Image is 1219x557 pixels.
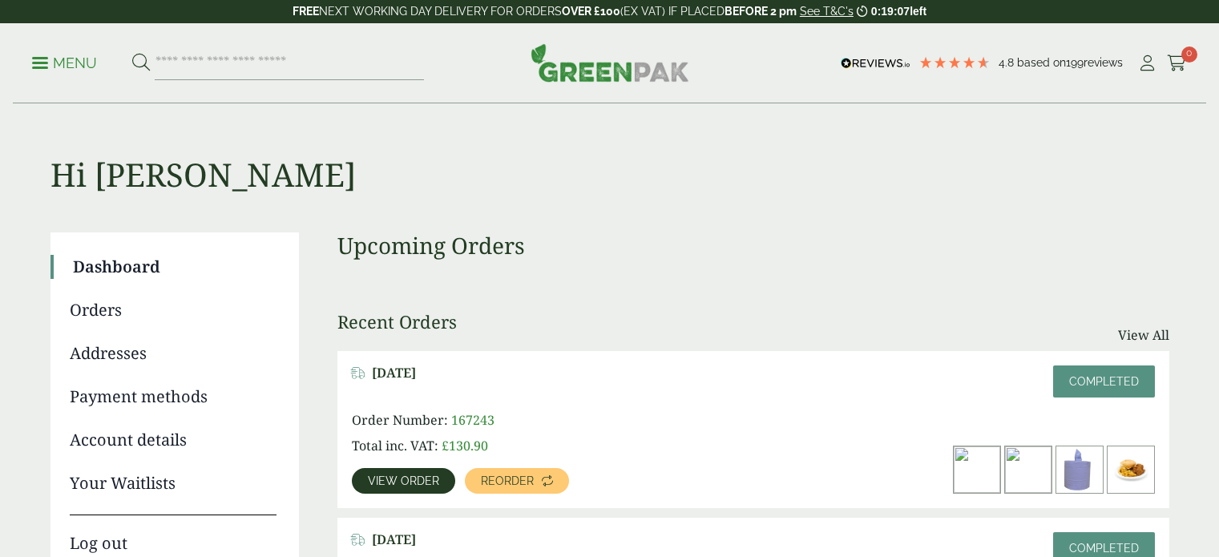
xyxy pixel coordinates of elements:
[70,471,276,495] a: Your Waitlists
[841,58,910,69] img: REVIEWS.io
[1084,56,1123,69] span: reviews
[1181,46,1197,63] span: 0
[1056,446,1103,493] img: 3630017-2-Ply-Blue-Centre-Feed-104m-1-300x391.jpg
[999,56,1017,69] span: 4.8
[352,411,448,429] span: Order Number:
[1118,325,1169,345] a: View All
[1069,375,1139,388] span: Completed
[465,468,569,494] a: Reorder
[372,365,416,381] span: [DATE]
[954,446,1000,493] img: 12oz_black_a-300x200.jpg
[562,5,620,18] strong: OVER £100
[352,468,455,494] a: View order
[800,5,854,18] a: See T&C's
[70,298,276,322] a: Orders
[50,104,1169,194] h1: Hi [PERSON_NAME]
[32,54,97,73] p: Menu
[1167,51,1187,75] a: 0
[70,385,276,409] a: Payment methods
[531,43,689,82] img: GreenPak Supplies
[1066,56,1084,69] span: 199
[70,515,276,555] a: Log out
[1108,446,1154,493] img: 2380013-Bagasse-Round-Tray-922-with-food-e1690801123517-300x196.jpg
[451,411,494,429] span: 167243
[725,5,797,18] strong: BEFORE 2 pm
[73,255,276,279] a: Dashboard
[337,311,457,332] h3: Recent Orders
[481,475,534,486] span: Reorder
[368,475,439,486] span: View order
[442,437,488,454] bdi: 130.90
[70,341,276,365] a: Addresses
[352,437,438,454] span: Total inc. VAT:
[1017,56,1066,69] span: Based on
[372,532,416,547] span: [DATE]
[1005,446,1051,493] img: 7inch-Paper-Plate-300x300.jpg
[337,232,1169,260] h3: Upcoming Orders
[293,5,319,18] strong: FREE
[871,5,910,18] span: 0:19:07
[1069,542,1139,555] span: Completed
[442,437,449,454] span: £
[70,428,276,452] a: Account details
[32,54,97,70] a: Menu
[910,5,926,18] span: left
[918,55,991,70] div: 4.79 Stars
[1137,55,1157,71] i: My Account
[1167,55,1187,71] i: Cart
